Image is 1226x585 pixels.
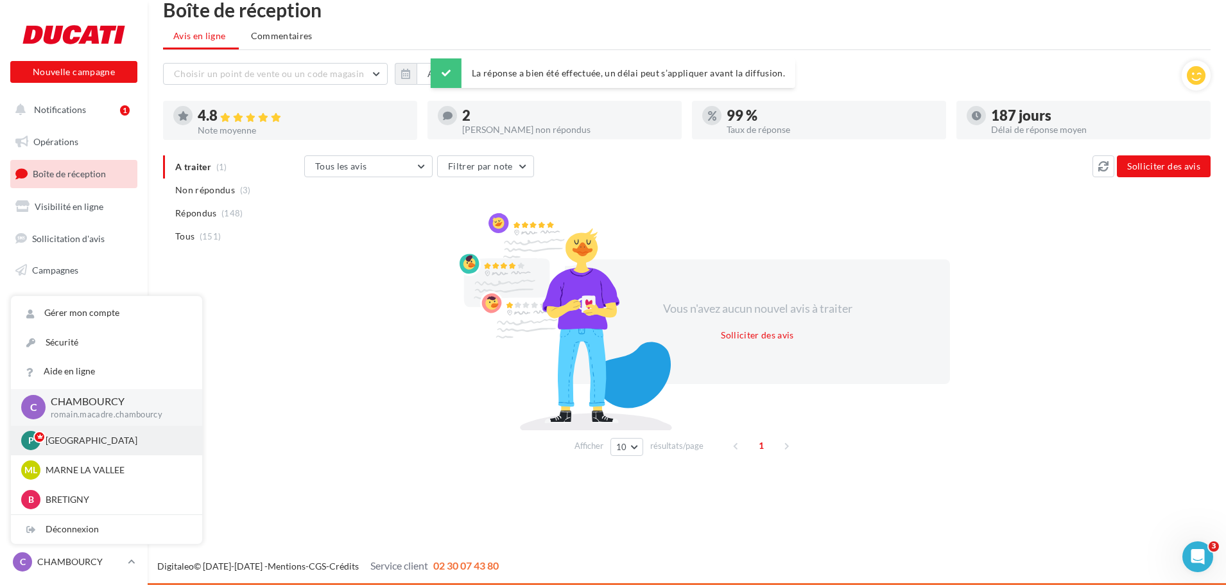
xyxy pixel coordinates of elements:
span: Commentaires [251,30,313,42]
span: (3) [240,185,251,195]
a: Sécurité [11,328,202,357]
button: Notifications 1 [8,96,135,123]
div: 4.8 [198,109,407,123]
a: Boîte de réception [8,160,140,188]
span: Sollicitation d'avis [32,232,105,243]
span: Visibilité en ligne [35,201,103,212]
span: 3 [1209,541,1219,552]
a: Digitaleo [157,561,194,572]
button: Nouvelle campagne [10,61,137,83]
button: Au total [417,63,472,85]
span: Boîte de réception [33,168,106,179]
div: 187 jours [991,109,1200,123]
a: Médiathèque [8,321,140,348]
a: Calendrier [8,353,140,380]
span: Choisir un point de vente ou un code magasin [174,68,364,79]
div: 2 [462,109,671,123]
button: Tous les avis [304,155,433,177]
p: [GEOGRAPHIC_DATA] [46,434,187,447]
span: Campagnes [32,265,78,275]
iframe: Intercom live chat [1182,541,1213,572]
div: 1 [120,105,130,116]
span: 02 30 07 43 80 [433,559,499,572]
span: 10 [616,442,627,452]
a: Aide en ligne [11,357,202,386]
span: Opérations [33,136,78,147]
span: 1 [751,435,772,456]
span: C [30,400,37,415]
button: Au total [395,63,472,85]
button: 10 [610,438,643,456]
p: BRETIGNY [46,493,187,506]
div: La réponse a bien été effectuée, un délai peut s’appliquer avant la diffusion. [431,58,795,88]
a: Opérations [8,128,140,155]
a: Visibilité en ligne [8,193,140,220]
span: ML [24,464,37,476]
p: CHAMBOURCY [51,394,182,409]
span: Répondus [175,207,217,220]
a: Crédits [329,561,359,572]
span: Tous [175,230,194,243]
div: [PERSON_NAME] non répondus [462,125,671,134]
a: Contacts [8,289,140,316]
span: Notifications [34,104,86,115]
p: MARNE LA VALLEE [46,464,187,476]
p: CHAMBOURCY [37,555,123,568]
span: Non répondus [175,184,235,196]
button: Choisir un point de vente ou un code magasin [163,63,388,85]
div: Déconnexion [11,515,202,544]
button: Solliciter des avis [1117,155,1211,177]
span: B [28,493,34,506]
a: Mentions [268,561,306,572]
button: Solliciter des avis [716,327,799,343]
span: (148) [221,208,243,218]
span: Afficher [574,440,603,452]
span: C [20,555,26,568]
div: Note moyenne [198,126,407,135]
div: 99 % [727,109,936,123]
span: P [28,434,34,447]
a: Campagnes [8,257,140,284]
span: résultats/page [650,440,704,452]
a: Sollicitation d'avis [8,225,140,252]
div: Délai de réponse moyen [991,125,1200,134]
button: Filtrer par note [437,155,534,177]
span: Service client [370,559,428,572]
a: C CHAMBOURCY [10,550,137,574]
p: romain.macadre.chambourcy [51,409,182,421]
span: © [DATE]-[DATE] - - - [157,561,499,572]
div: Taux de réponse [727,125,936,134]
a: Gérer mon compte [11,299,202,327]
span: (151) [200,231,221,241]
span: Tous les avis [315,161,367,171]
div: Vous n'avez aucun nouvel avis à traiter [647,301,868,317]
a: CGS [309,561,326,572]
